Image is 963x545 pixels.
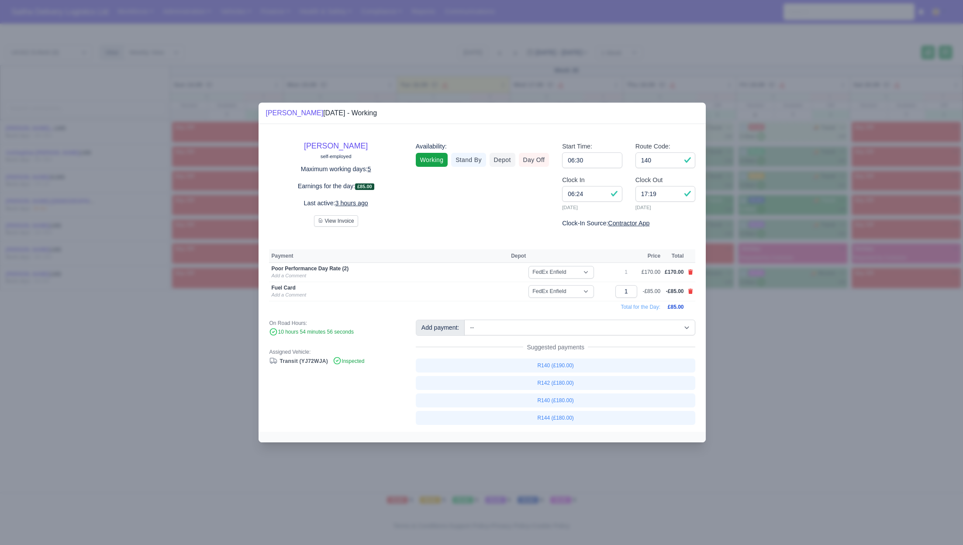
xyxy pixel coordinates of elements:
a: Depot [490,153,515,167]
u: 3 hours ago [335,200,368,207]
th: Total [663,249,686,262]
div: Availability: [416,141,549,152]
p: Last active: [269,198,402,208]
div: Assigned Vehicle: [269,348,402,355]
a: Day Off [519,153,549,167]
a: Working [416,153,448,167]
u: 5 [368,166,371,172]
label: Route Code: [635,141,670,152]
p: Earnings for the day: [269,181,402,191]
u: Contractor App [608,220,649,227]
th: Payment [269,249,509,262]
a: Add a Comment [271,292,306,297]
div: Clock-In Source: [562,218,695,228]
div: Poor Performance Day Rate (2) [271,265,468,272]
small: self-employed [321,154,352,159]
div: 10 hours 54 minutes 56 seconds [269,328,402,336]
div: Fuel Card [271,284,468,291]
a: R142 (£180.00) [416,376,696,390]
a: Stand By [451,153,486,167]
label: Clock In [562,175,584,185]
span: £170.00 [665,269,683,275]
iframe: Chat Widget [919,503,963,545]
span: -£85.00 [666,288,684,294]
span: £85.00 [355,183,374,190]
small: [DATE] [562,204,622,211]
div: On Road Hours: [269,320,402,327]
div: 1 [615,269,637,276]
span: Suggested payments [523,343,588,352]
span: £85.00 [668,304,684,310]
label: Clock Out [635,175,663,185]
a: R140 (£190.00) [416,359,696,373]
small: [DATE] [635,204,696,211]
td: -£85.00 [639,282,663,301]
a: R140 (£180.00) [416,393,696,407]
div: [DATE] - Working [266,108,377,118]
a: Transit (YJ72WJA) [269,358,328,364]
a: R144 (£180.00) [416,411,696,425]
p: Maximum working days: [269,164,402,174]
th: Price [639,249,663,262]
td: £170.00 [639,262,663,282]
a: [PERSON_NAME] [266,109,323,117]
div: Add payment: [416,320,465,335]
span: Total for the Day: [621,304,660,310]
button: View Invoice [314,215,358,227]
th: Depot [509,249,613,262]
a: [PERSON_NAME] [304,141,368,150]
label: Start Time: [562,141,592,152]
span: Inspected [333,358,364,364]
a: Add a Comment [271,273,306,278]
